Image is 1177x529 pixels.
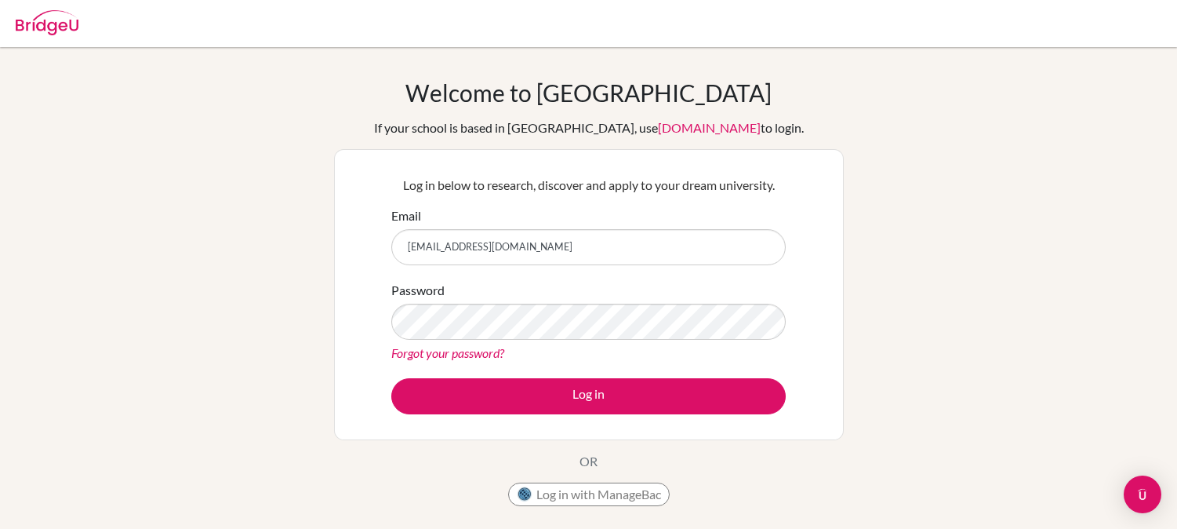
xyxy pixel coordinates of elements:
[391,206,421,225] label: Email
[579,452,598,471] p: OR
[391,176,786,195] p: Log in below to research, discover and apply to your dream university.
[16,10,78,35] img: Bridge-U
[405,78,772,107] h1: Welcome to [GEOGRAPHIC_DATA]
[391,281,445,300] label: Password
[374,119,804,137] div: If your school is based in [GEOGRAPHIC_DATA], use to login.
[658,120,761,135] a: [DOMAIN_NAME]
[508,483,670,506] button: Log in with ManageBac
[391,345,504,360] a: Forgot your password?
[1124,476,1161,513] div: Open Intercom Messenger
[391,378,786,414] button: Log in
